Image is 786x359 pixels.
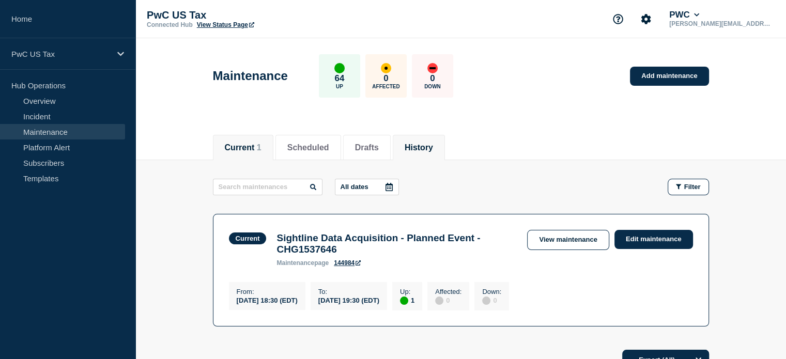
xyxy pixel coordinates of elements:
[607,8,629,30] button: Support
[236,235,260,242] div: Current
[334,63,345,73] div: up
[318,288,379,295] p: To :
[482,288,501,295] p: Down :
[318,295,379,304] div: [DATE] 19:30 (EDT)
[630,67,708,86] a: Add maintenance
[400,288,414,295] p: Up :
[237,295,298,304] div: [DATE] 18:30 (EDT)
[336,84,343,89] p: Up
[381,63,391,73] div: affected
[334,73,344,84] p: 64
[355,143,379,152] button: Drafts
[435,288,461,295] p: Affected :
[237,288,298,295] p: From :
[668,179,709,195] button: Filter
[334,259,361,267] a: 144984
[383,73,388,84] p: 0
[335,179,399,195] button: All dates
[424,84,441,89] p: Down
[482,296,490,305] div: disabled
[11,50,111,58] p: PwC US Tax
[147,21,193,28] p: Connected Hub
[435,295,461,305] div: 0
[372,84,399,89] p: Affected
[147,9,353,21] p: PwC US Tax
[667,20,775,27] p: [PERSON_NAME][EMAIL_ADDRESS][PERSON_NAME][DOMAIN_NAME]
[400,295,414,305] div: 1
[527,230,609,250] a: View maintenance
[276,259,314,267] span: maintenance
[482,295,501,305] div: 0
[405,143,433,152] button: History
[213,179,322,195] input: Search maintenances
[213,69,288,83] h1: Maintenance
[427,63,438,73] div: down
[276,232,517,255] h3: Sightline Data Acquisition - Planned Event - CHG1537646
[257,143,261,152] span: 1
[341,183,368,191] p: All dates
[430,73,435,84] p: 0
[635,8,657,30] button: Account settings
[667,10,701,20] button: PWC
[684,183,701,191] span: Filter
[435,296,443,305] div: disabled
[225,143,261,152] button: Current 1
[197,21,254,28] a: View Status Page
[614,230,693,249] a: Edit maintenance
[276,259,329,267] p: page
[287,143,329,152] button: Scheduled
[400,296,408,305] div: up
